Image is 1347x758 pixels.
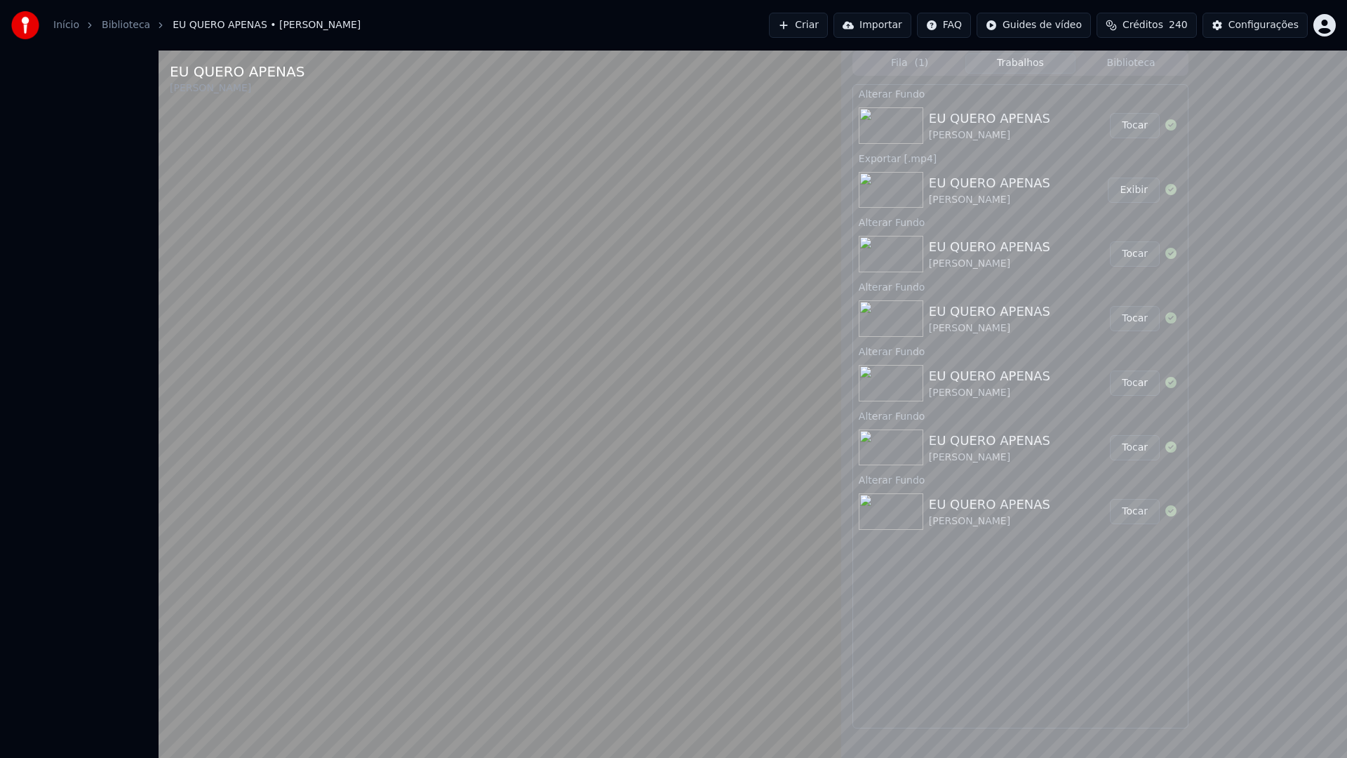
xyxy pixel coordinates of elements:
div: EU QUERO APENAS [170,62,304,81]
div: [PERSON_NAME] [929,321,1050,335]
button: Trabalhos [965,53,1076,74]
span: Créditos [1122,18,1163,32]
div: EU QUERO APENAS [929,109,1050,128]
button: Tocar [1110,435,1160,460]
div: EU QUERO APENAS [929,237,1050,257]
nav: breadcrumb [53,18,361,32]
div: [PERSON_NAME] [929,257,1050,271]
button: Tocar [1110,113,1160,138]
button: Biblioteca [1075,53,1186,74]
div: Configurações [1228,18,1299,32]
button: Exibir [1108,178,1160,203]
div: Alterar Fundo [853,85,1188,102]
div: [PERSON_NAME] [929,128,1050,142]
div: [PERSON_NAME] [929,451,1050,465]
div: Alterar Fundo [853,343,1188,359]
button: Criar [769,13,828,38]
span: 240 [1169,18,1188,32]
div: Alterar Fundo [853,213,1188,230]
div: EU QUERO APENAS [929,495,1050,514]
button: Fila [855,53,965,74]
div: Alterar Fundo [853,278,1188,295]
div: [PERSON_NAME] [929,514,1050,528]
div: [PERSON_NAME] [929,386,1050,400]
div: [PERSON_NAME] [929,193,1050,207]
div: Exportar [.mp4] [853,149,1188,166]
div: EU QUERO APENAS [929,366,1050,386]
button: Créditos240 [1097,13,1197,38]
button: Tocar [1110,306,1160,331]
button: Configurações [1202,13,1308,38]
div: Alterar Fundo [853,471,1188,488]
span: EU QUERO APENAS • [PERSON_NAME] [173,18,361,32]
button: Importar [833,13,911,38]
span: ( 1 ) [914,56,928,70]
button: Tocar [1110,241,1160,267]
img: youka [11,11,39,39]
div: EU QUERO APENAS [929,431,1050,451]
a: Início [53,18,79,32]
div: EU QUERO APENAS [929,173,1050,193]
button: Tocar [1110,499,1160,524]
div: EU QUERO APENAS [929,302,1050,321]
div: Alterar Fundo [853,407,1188,424]
button: Tocar [1110,371,1160,396]
button: Guides de vídeo [977,13,1091,38]
div: [PERSON_NAME] [170,81,304,95]
button: FAQ [917,13,971,38]
a: Biblioteca [102,18,150,32]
